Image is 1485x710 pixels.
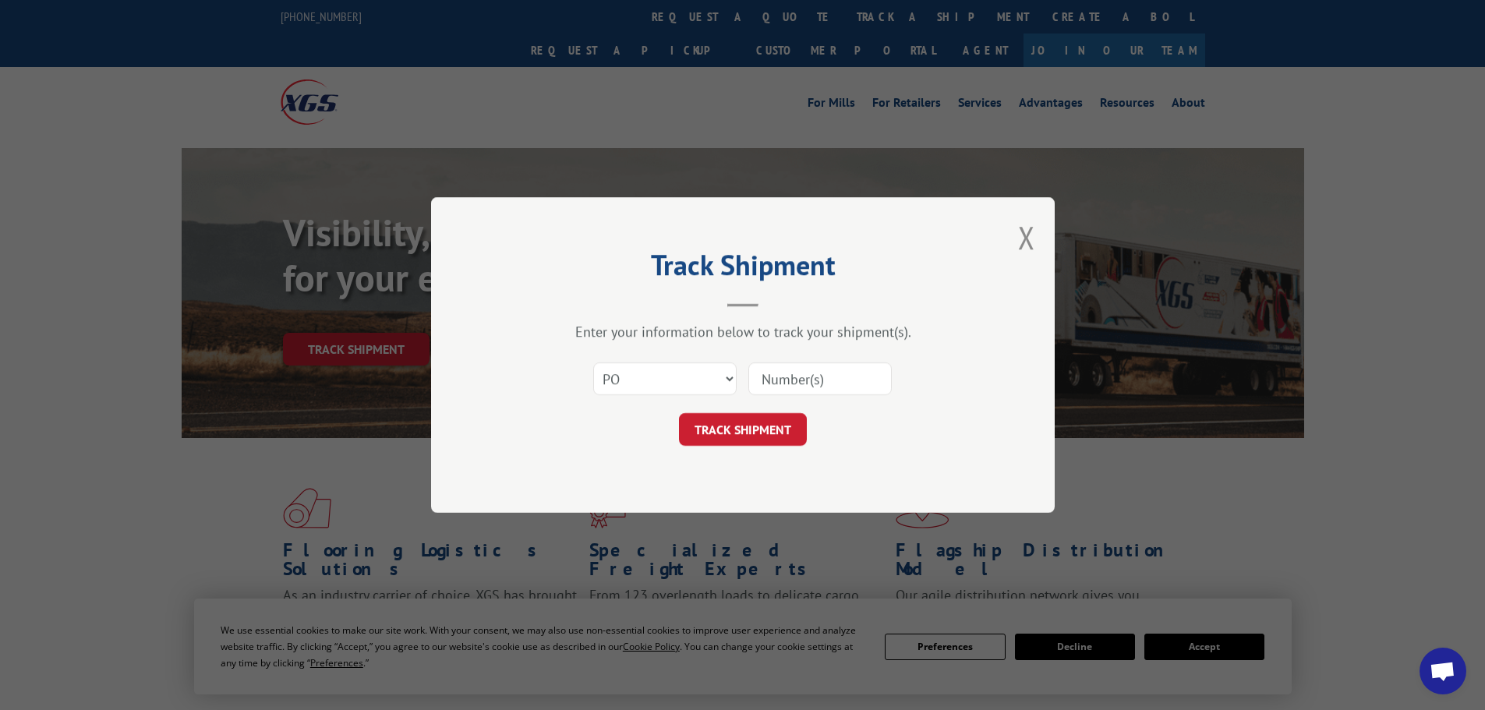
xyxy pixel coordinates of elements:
button: TRACK SHIPMENT [679,413,807,446]
h2: Track Shipment [509,254,977,284]
div: Enter your information below to track your shipment(s). [509,323,977,341]
input: Number(s) [748,362,892,395]
button: Close modal [1018,217,1035,258]
div: Open chat [1420,648,1466,694]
